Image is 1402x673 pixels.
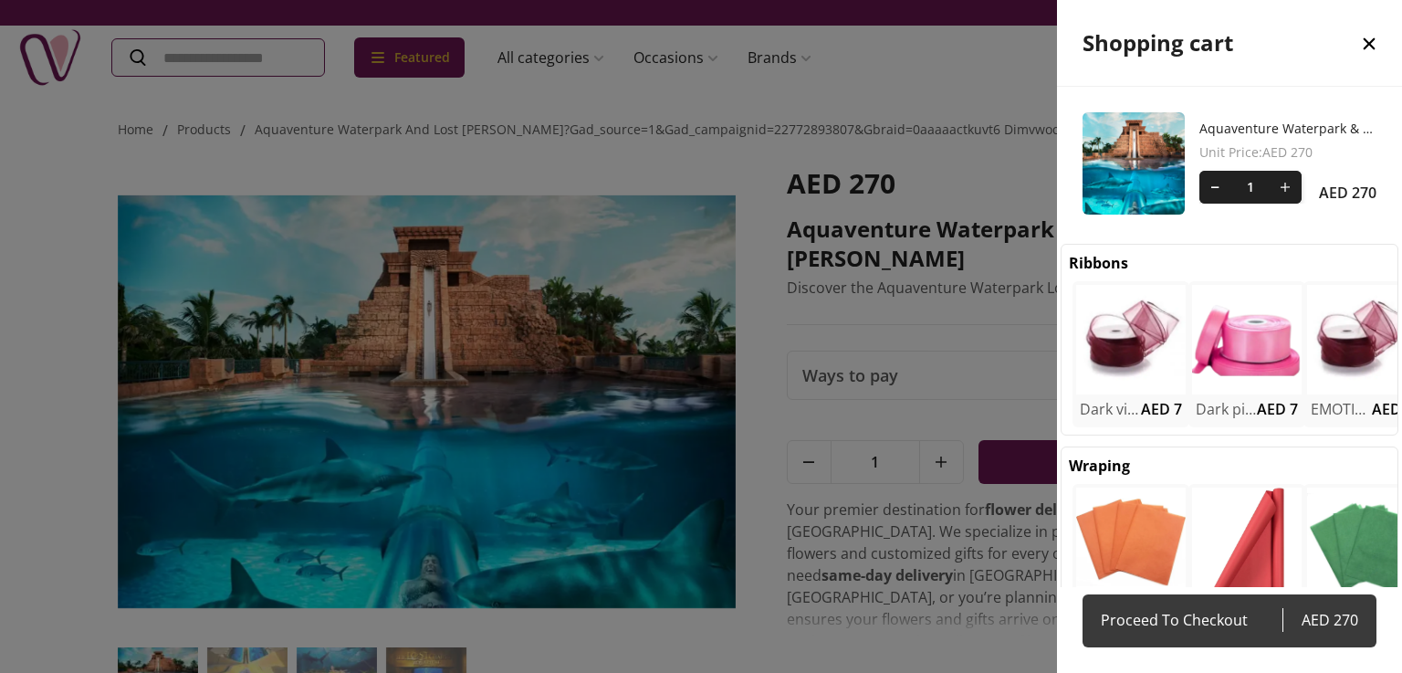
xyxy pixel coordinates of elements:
[1336,2,1402,84] button: close
[1319,182,1376,204] span: AED 270
[1257,398,1298,420] span: AED 7
[1076,488,1186,597] img: uae-gifts-orange wrapping
[1199,120,1376,138] a: Aquaventure Waterpark & Lost [PERSON_NAME]
[1192,285,1302,394] img: uae-gifts-Dark pink gift ribbons
[1072,281,1189,427] div: uae-gifts-Dark vintage gift ribbonDark vintage gift ribbonAED 7
[1188,281,1305,427] div: uae-gifts-Dark pink gift ribbonsDark pink gift ribbonsAED 7
[1196,398,1257,420] h2: Dark pink gift ribbons
[1069,455,1130,477] h2: Wraping
[1080,398,1141,420] h2: Dark vintage gift ribbon
[1192,488,1302,597] img: uae-gifts-FLOWER WRAPPING RED
[1311,398,1372,420] h2: EMOTIONAL ribbons
[1072,484,1189,630] div: uae-gifts-orange wrapping
[1101,607,1282,633] span: Proceed To Checkout
[1141,398,1182,420] span: AED 7
[1083,594,1376,647] a: Proceed To CheckoutAED 270
[1188,484,1305,630] div: uae-gifts-FLOWER WRAPPING RED
[1083,28,1233,58] h2: Shopping cart
[1076,285,1186,394] img: uae-gifts-Dark vintage gift ribbon
[1069,252,1128,274] h2: Ribbons
[1199,143,1376,162] span: Unit Price : AED 270
[1232,171,1269,204] span: 1
[1083,87,1376,240] div: Aquaventure Waterpark & Lost Chambers
[1282,607,1358,633] span: AED 270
